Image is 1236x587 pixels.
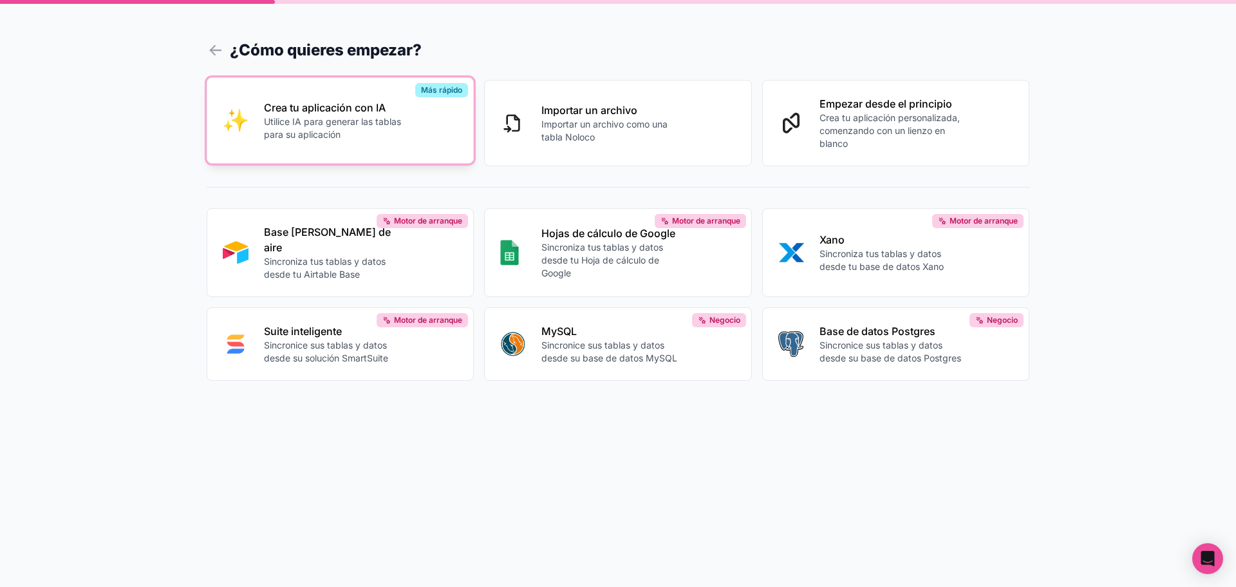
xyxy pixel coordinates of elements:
[207,208,474,297] button: MESA DE AIREBase [PERSON_NAME] de aireSincroniza tus tablas y datos desde tu Airtable BaseMotor d...
[264,101,386,114] font: Crea tu aplicación con IA
[819,97,952,110] font: Empezar desde el principio
[541,104,637,117] font: Importar un archivo
[541,242,663,278] font: Sincroniza tus tablas y datos desde tu Hoja de cálculo de Google
[778,240,804,265] img: XANO
[264,226,391,254] font: Base [PERSON_NAME] de aire
[762,307,1030,381] button: POSTGRESBase de datos PostgresSincronice sus tablas y datos desde su base de datos PostgresNegocio
[500,331,526,357] img: MySQL
[541,227,675,240] font: Hojas de cálculo de Google
[950,216,1018,226] font: Motor de arranque
[223,240,248,265] img: MESA DE AIRE
[819,325,935,338] font: Base de datos Postgres
[541,325,577,338] font: MySQL
[264,116,401,140] font: Utilice IA para generar las tablas para su aplicación
[500,240,519,265] img: HOJAS DE CÁLCULO DE GOOGLE
[672,216,740,226] font: Motor de arranque
[484,307,752,381] button: MySQLMySQLSincronice sus tablas y datos desde su base de datos MySQLNegocio
[778,331,803,357] img: POSTGRES
[421,85,462,95] font: Más rápido
[394,216,462,226] font: Motor de arranque
[484,208,752,297] button: HOJAS DE CÁLCULO DE GOOGLEHojas de cálculo de GoogleSincroniza tus tablas y datos desde tu Hoja d...
[819,112,960,149] font: Crea tu aplicación personalizada, comenzando con un lienzo en blanco
[484,80,752,166] button: Importar un archivoImportar un archivo como una tabla Noloco
[541,119,668,142] font: Importar un archivo como una tabla Noloco
[987,315,1018,325] font: Negocio
[709,315,740,325] font: Negocio
[819,248,944,272] font: Sincroniza tus tablas y datos desde tu base de datos Xano
[762,80,1030,166] button: Empezar desde el principioCrea tu aplicación personalizada, comenzando con un lienzo en blanco
[264,325,342,338] font: Suite inteligente
[762,208,1030,297] button: XANOXanoSincroniza tus tablas y datos desde tu base de datos XanoMotor de arranque
[264,340,388,363] font: Sincronice sus tablas y datos desde su solución SmartSuite
[264,256,386,280] font: Sincroniza tus tablas y datos desde tu Airtable Base
[1192,543,1223,574] div: Abrir Intercom Messenger
[207,77,474,164] button: INTERNO_CON_IACrea tu aplicación con IAUtilice IA para generar las tablas para su aplicaciónMás r...
[230,41,422,59] font: ¿Cómo quieres empezar?
[207,307,474,381] button: SMART_SUITESuite inteligenteSincronice sus tablas y datos desde su solución SmartSuiteMotor de ar...
[223,331,248,357] img: SMART_SUITE
[819,340,961,363] font: Sincronice sus tablas y datos desde su base de datos Postgres
[819,233,845,246] font: Xano
[394,315,462,325] font: Motor de arranque
[541,340,677,363] font: Sincronice sus tablas y datos desde su base de datos MySQL
[223,108,248,133] img: INTERNO_CON_IA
